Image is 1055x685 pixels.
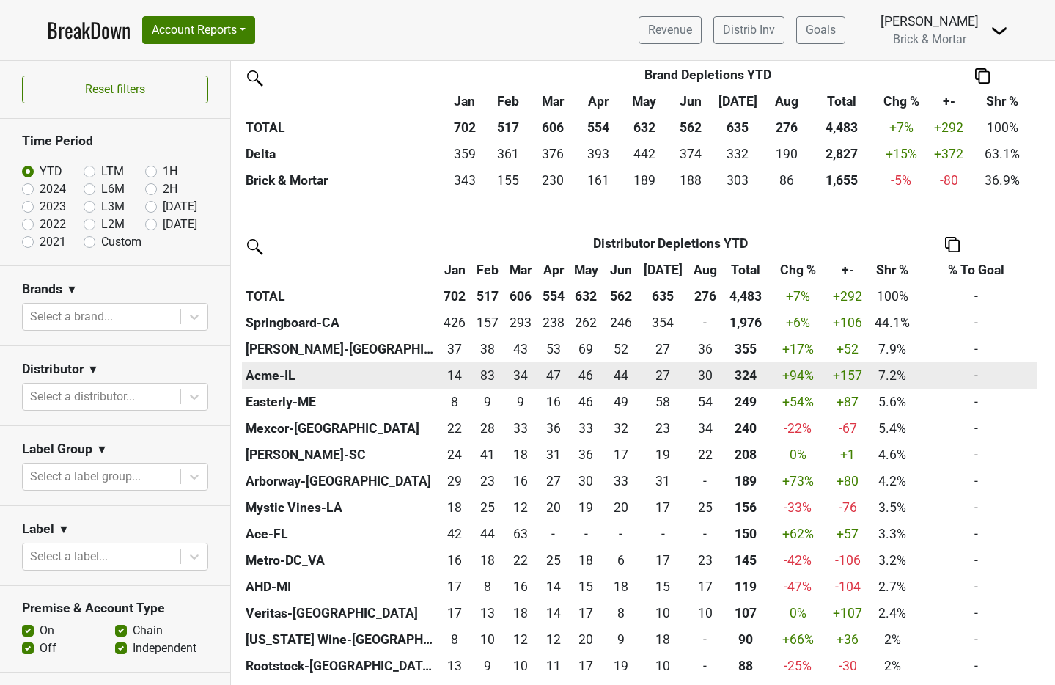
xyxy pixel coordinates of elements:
div: 262 [573,313,600,332]
div: 249 [727,392,765,411]
td: 18.582 [639,442,688,468]
div: 155 [490,171,526,190]
th: 702 [437,283,472,309]
td: +17 % [768,336,828,362]
td: 53.17 [538,336,569,362]
td: 49.498 [603,389,639,415]
th: +-: activate to sort column ascending [828,257,869,283]
div: +157 [831,366,864,385]
td: 302.825 [713,167,763,194]
div: 36 [573,445,600,464]
div: 24 [441,445,468,464]
div: 69 [573,340,600,359]
td: 7.2% [868,362,916,389]
th: 207.916 [723,442,768,468]
div: 240 [727,419,765,438]
a: Revenue [639,16,702,44]
td: 331.773 [713,141,763,167]
div: 22 [691,445,719,464]
img: Copy to clipboard [975,68,990,84]
label: 2021 [40,233,66,251]
td: 38.331 [472,336,503,362]
label: 2022 [40,216,66,233]
th: May: activate to sort column ascending [569,257,603,283]
th: +-: activate to sort column ascending [929,88,968,114]
td: 22.52 [639,415,688,442]
div: 53 [541,340,565,359]
span: ▼ [96,441,108,458]
img: Dropdown Menu [990,22,1008,40]
th: Mar: activate to sort column ascending [503,257,538,283]
div: 324 [727,366,765,385]
th: Aug: activate to sort column ascending [687,257,722,283]
div: 18 [507,445,534,464]
div: 29 [441,472,468,491]
div: 30 [573,472,600,491]
td: 361.485 [486,141,530,167]
td: 42.585 [503,336,538,362]
td: 0 % [768,442,828,468]
td: 374.062 [669,141,713,167]
img: Copy to clipboard [945,237,960,252]
div: 332 [716,144,760,164]
th: Aug: activate to sort column ascending [763,88,810,114]
div: 2,827 [813,144,870,164]
td: 23.749 [437,442,472,468]
label: 2024 [40,180,66,198]
label: Off [40,640,56,657]
td: - [916,336,1037,362]
td: 246.24 [603,309,639,336]
td: 82.916 [472,362,503,389]
th: 606 [503,283,538,309]
td: 393.106 [576,141,620,167]
th: Jan: activate to sort column ascending [437,257,472,283]
label: Custom [101,233,141,251]
td: 189.253 [620,167,669,194]
td: 29.917 [687,362,722,389]
div: 354 [642,313,683,332]
div: 1,976 [727,313,765,332]
span: ▼ [87,361,99,378]
h3: Label [22,521,54,537]
th: Easterly-ME [242,389,437,415]
th: 632 [620,114,669,141]
div: 1,655 [813,171,870,190]
td: 27 [538,468,569,494]
div: 157 [476,313,500,332]
div: +52 [831,340,864,359]
div: 54 [691,392,719,411]
div: 38 [476,340,500,359]
div: - [691,313,719,332]
td: - [916,309,1037,336]
th: 248.910 [723,389,768,415]
div: 46 [573,392,600,411]
div: 376 [534,144,573,164]
th: Feb: activate to sort column ascending [486,88,530,114]
td: 292.66 [503,309,538,336]
th: Shr %: activate to sort column ascending [868,257,916,283]
th: Feb: activate to sort column ascending [472,257,503,283]
th: 554 [576,114,620,141]
td: 8.748 [472,389,503,415]
th: 4,483 [810,114,874,141]
td: +54 % [768,389,828,415]
div: 343 [446,171,483,190]
td: 28.15 [472,415,503,442]
td: 238 [538,309,569,336]
td: - [916,468,1037,494]
td: 354.16 [639,309,688,336]
td: 53.917 [687,389,722,415]
td: 375.876 [530,141,576,167]
img: filter [242,234,265,257]
td: 85.802 [763,167,810,194]
td: 0 [687,468,722,494]
label: [DATE] [163,216,197,233]
div: 32 [607,419,635,438]
td: 44.1% [868,309,916,336]
td: 32.833 [603,468,639,494]
div: 374 [672,144,709,164]
td: - [916,415,1037,442]
th: Distributor Depletions YTD [472,230,868,257]
div: 27 [642,366,683,385]
h3: Label Group [22,442,92,457]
